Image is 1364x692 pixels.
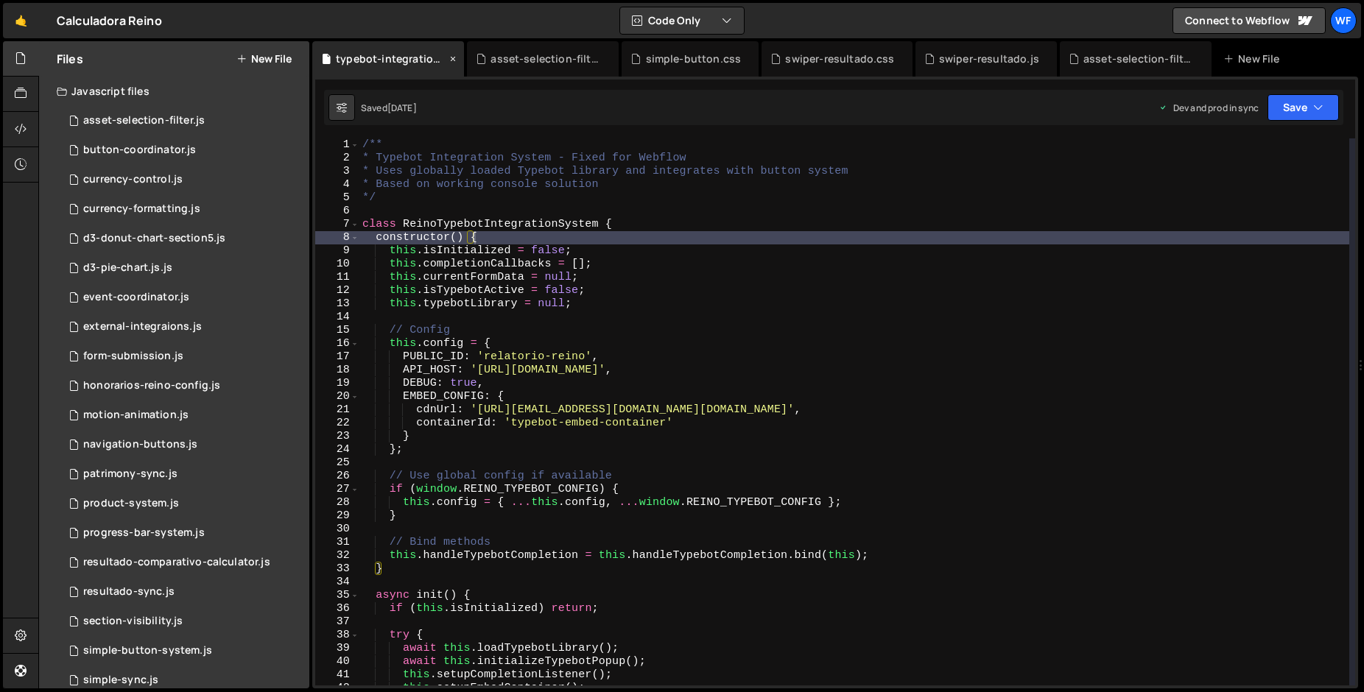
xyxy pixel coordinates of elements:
div: product-system.js [83,497,179,510]
div: 36 [315,602,359,615]
div: 16606/45184.js [57,518,309,548]
div: asset-selection-filter.js [1083,52,1194,66]
div: section-visibility.js [83,615,183,628]
div: currency-formatting.js [83,202,200,216]
div: 9 [315,244,359,258]
div: form-submission.js [83,350,183,363]
div: resultado-sync.js [83,585,175,599]
div: 16 [315,337,359,350]
div: 16606/45191.js [57,106,309,135]
div: 16606/45209.js [57,253,309,283]
div: 32 [315,549,359,562]
button: New File [236,53,292,65]
div: motion-animation.js [83,409,189,422]
div: 24 [315,443,359,456]
div: 27 [315,483,359,496]
div: simple-button.css [646,52,742,66]
div: 12 [315,284,359,297]
div: patrimony-sync.js [83,467,177,481]
div: 16606/45186.js [57,400,309,430]
div: 38 [315,629,359,642]
div: Javascript files [39,77,309,106]
div: navigation-buttons.js [83,438,197,451]
div: 40 [315,655,359,668]
div: 17 [315,350,359,364]
div: 16606/45182.js [57,577,309,607]
div: progress-bar-system.js [83,526,205,540]
div: 7 [315,218,359,231]
h2: Files [57,51,83,67]
div: Dev and prod in sync [1159,102,1259,114]
div: 18 [315,364,359,377]
div: 28 [315,496,359,509]
div: external-integraions.js [83,320,202,333]
div: 35 [315,589,359,602]
div: d3-donut-chart-section5.js [83,232,225,245]
div: typebot-integration.js [336,52,446,66]
div: 31 [315,536,359,549]
div: d3-pie-chart.js.js [83,261,172,275]
div: asset-selection-filter.js [83,114,205,127]
div: 19 [315,377,359,390]
div: 15 [315,324,359,337]
div: [DATE] [387,102,417,114]
div: 16606/45202.js [57,312,309,342]
div: 20 [315,390,359,403]
div: 16606/45187.js [57,283,309,312]
div: 34 [315,576,359,589]
div: simple-button-system.js [83,644,212,657]
div: 29 [315,509,359,523]
div: swiper-resultado.js [939,52,1039,66]
div: honorarios-reino-config.js [83,379,220,392]
div: swiper-resultado.css [785,52,894,66]
div: 6 [315,205,359,218]
div: New File [1223,52,1285,66]
a: WF [1330,7,1357,34]
div: 41 [315,668,359,682]
div: 16606/45201.js [57,489,309,518]
div: 10 [315,258,359,271]
div: 16606/45190.js [57,165,309,194]
div: 11 [315,271,359,284]
div: 16606/45181.js [57,607,309,636]
div: 14 [315,311,359,324]
div: 3 [315,165,359,178]
div: 39 [315,642,359,655]
a: 🤙 [3,3,39,38]
div: currency-control.js [83,173,183,186]
div: 25 [315,456,359,470]
button: Save [1268,94,1339,121]
div: simple-sync.js [83,674,158,687]
div: 21 [315,403,359,417]
div: 16606/45192.js [57,371,309,400]
div: 23 [315,430,359,443]
div: button-coordinator.js [83,144,196,157]
div: Saved [361,102,417,114]
div: 16606/45203.js [57,430,309,459]
div: 16606/45180.js [57,636,309,665]
div: 16606/45185.js [57,459,309,489]
div: resultado-comparativo-calculator.js [83,556,270,569]
div: 4 [315,178,359,191]
div: 16606/45178.js [57,135,309,165]
div: 2 [315,152,359,165]
div: event-coordinator.js [83,291,189,304]
div: 8 [315,231,359,244]
div: 5 [315,191,359,205]
div: 16606/45189.js [57,194,309,224]
div: Calculadora Reino [57,12,162,29]
div: 1 [315,138,359,152]
div: 37 [315,615,359,629]
div: 22 [315,417,359,430]
div: 16606/45188.js [57,224,309,253]
button: Code Only [620,7,744,34]
div: 30 [315,523,359,536]
a: Connect to Webflow [1173,7,1326,34]
div: asset-selection-filter.css [491,52,601,66]
div: 16606/45204.js [57,342,309,371]
div: 13 [315,297,359,311]
div: 16606/45183.js [57,548,309,577]
div: 26 [315,470,359,483]
div: 33 [315,562,359,576]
